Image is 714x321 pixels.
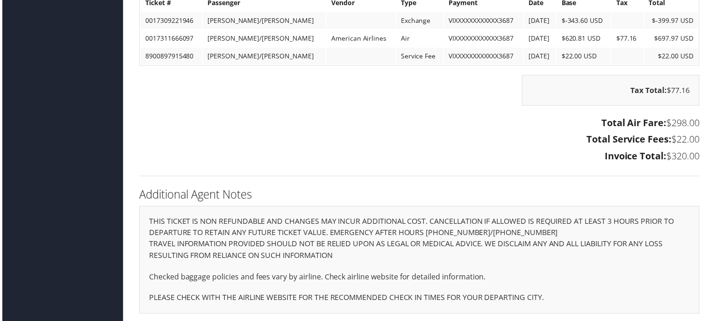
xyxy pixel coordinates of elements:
[202,30,326,47] td: [PERSON_NAME]/[PERSON_NAME]
[613,30,645,47] td: $77.16
[326,30,395,47] td: American Airlines
[444,12,524,29] td: VIXXXXXXXXXXXX3687
[138,187,701,203] h2: Additional Agent Notes
[202,48,326,64] td: [PERSON_NAME]/[PERSON_NAME]
[603,117,668,129] strong: Total Air Fare:
[646,48,700,64] td: $22.00 USD
[138,117,701,130] h3: $298.00
[139,30,201,47] td: 0017311666097
[558,30,612,47] td: $620.81 USD
[202,12,326,29] td: [PERSON_NAME]/[PERSON_NAME]
[396,48,443,64] td: Service Fee
[525,30,557,47] td: [DATE]
[138,207,701,315] div: THIS TICKET IS NON REFUNDABLE AND CHANGES MAY INCUR ADDITIONAL COST. CANCELLATION IF ALLOWED IS R...
[139,48,201,64] td: 8900897915480
[139,12,201,29] td: 0017309221946
[632,86,669,96] strong: Tax Total:
[138,134,701,147] h3: $22.00
[558,48,612,64] td: $22.00 USD
[396,30,443,47] td: Air
[606,150,668,163] strong: Invoice Total:
[646,30,700,47] td: $697.97 USD
[148,239,692,263] p: TRAVEL INFORMATION PROVIDED SHOULD NOT BE RELIED UPON AS LEGAL OR MEDICAL ADVICE. WE DISCLAIM ANY...
[525,12,557,29] td: [DATE]
[148,272,692,285] p: Checked baggage policies and fees vary by airline. Check airline website for detailed information.
[588,134,673,146] strong: Total Service Fees:
[444,30,524,47] td: VIXXXXXXXXXXXX3687
[646,12,700,29] td: $-399.97 USD
[444,48,524,64] td: VIXXXXXXXXXXXX3687
[525,48,557,64] td: [DATE]
[138,150,701,164] h3: $320.00
[148,293,692,306] p: PLEASE CHECK WITH THE AIRLINE WEBSITE FOR THE RECOMMENDED CHECK IN TIMES FOR YOUR DEPARTING CITY.
[558,12,612,29] td: $-343.60 USD
[523,75,701,106] div: $77.16
[396,12,443,29] td: Exchange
